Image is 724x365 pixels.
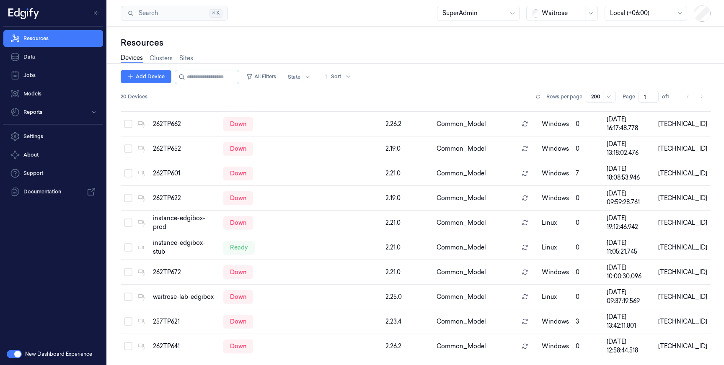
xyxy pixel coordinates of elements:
p: windows [542,194,569,203]
a: Resources [3,30,103,47]
div: instance-edgibox-stub [153,239,216,256]
div: 2.25.0 [385,293,430,301]
nav: pagination [682,91,707,103]
span: Common_Model [437,342,486,351]
span: Common_Model [437,194,486,203]
div: 2.21.0 [385,268,430,277]
a: Data [3,49,103,65]
p: linux [542,243,569,252]
button: Search⌘K [121,6,228,21]
p: windows [542,268,569,277]
a: Sites [179,54,193,63]
button: About [3,147,103,163]
p: linux [542,293,569,301]
div: waitrose-lab-edgibox [153,293,216,301]
div: [DATE] 13:18:02.476 [607,140,652,157]
div: [DATE] 18:08:53.946 [607,165,652,182]
div: [DATE] 09:59:28.761 [607,189,652,207]
div: 0 [576,293,600,301]
div: [TECHNICAL_ID] [658,342,707,351]
span: 20 Devices [121,93,147,100]
div: 262TP601 [153,169,216,178]
div: 0 [576,194,600,203]
div: 2.19.0 [385,144,430,153]
div: 2.26.2 [385,342,430,351]
span: Common_Model [437,243,486,252]
p: Rows per page [546,93,582,100]
div: down [223,315,253,328]
div: [TECHNICAL_ID] [658,194,707,203]
a: Jobs [3,67,103,84]
span: Common_Model [437,120,486,129]
span: Page [623,93,635,100]
div: 0 [576,120,600,129]
div: down [223,216,253,229]
div: 0 [576,243,600,252]
div: [TECHNICAL_ID] [658,169,707,178]
div: [DATE] 09:37:19.569 [607,288,652,306]
a: Support [3,165,103,182]
div: [DATE] 10:00:30.096 [607,263,652,281]
span: Common_Model [437,144,486,153]
div: [DATE] 12:58:44.518 [607,337,652,355]
div: [DATE] 19:12:46.942 [607,214,652,231]
div: 2.21.0 [385,243,430,252]
div: [DATE] 13:42:11.801 [607,313,652,330]
a: Clusters [150,54,173,63]
button: Select row [124,120,132,128]
p: linux [542,218,569,227]
div: 0 [576,342,600,351]
span: Search [135,9,158,18]
a: Devices [121,54,143,63]
div: down [223,167,253,180]
div: 3 [576,317,600,326]
div: Resources [121,37,711,49]
span: Common_Model [437,293,486,301]
div: 262TP662 [153,120,216,129]
div: 2.21.0 [385,169,430,178]
div: 262TP641 [153,342,216,351]
div: down [223,142,253,155]
button: Select row [124,268,132,276]
span: Common_Model [437,169,486,178]
div: 262TP672 [153,268,216,277]
div: [TECHNICAL_ID] [658,120,707,129]
button: Select row [124,342,132,350]
div: [TECHNICAL_ID] [658,218,707,227]
p: windows [542,169,569,178]
button: Select row [124,169,132,177]
div: down [223,290,253,303]
div: ready [223,241,255,254]
div: [DATE] 11:05:21.745 [607,239,652,256]
div: 0 [576,218,600,227]
div: 2.21.0 [385,218,430,227]
div: [TECHNICAL_ID] [658,317,707,326]
button: Toggle Navigation [90,6,103,20]
p: windows [542,342,569,351]
div: 2.19.0 [385,194,430,203]
div: [TECHNICAL_ID] [658,293,707,301]
span: of 1 [662,93,675,100]
div: 257TP621 [153,317,216,326]
a: Settings [3,128,103,145]
a: Models [3,85,103,102]
div: 2.26.2 [385,120,430,129]
button: Select row [124,317,132,326]
div: 0 [576,144,600,153]
button: Select row [124,218,132,227]
button: Select row [124,144,132,153]
button: All Filters [243,70,279,83]
div: 0 [576,268,600,277]
button: Select row [124,293,132,301]
div: [DATE] 16:17:48.778 [607,115,652,133]
div: down [223,117,253,131]
div: 262TP622 [153,194,216,203]
button: Reports [3,104,103,121]
div: 262TP652 [153,144,216,153]
div: 7 [576,169,600,178]
span: Common_Model [437,268,486,277]
span: Common_Model [437,317,486,326]
div: [TECHNICAL_ID] [658,144,707,153]
div: 2.23.4 [385,317,430,326]
div: down [223,339,253,353]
